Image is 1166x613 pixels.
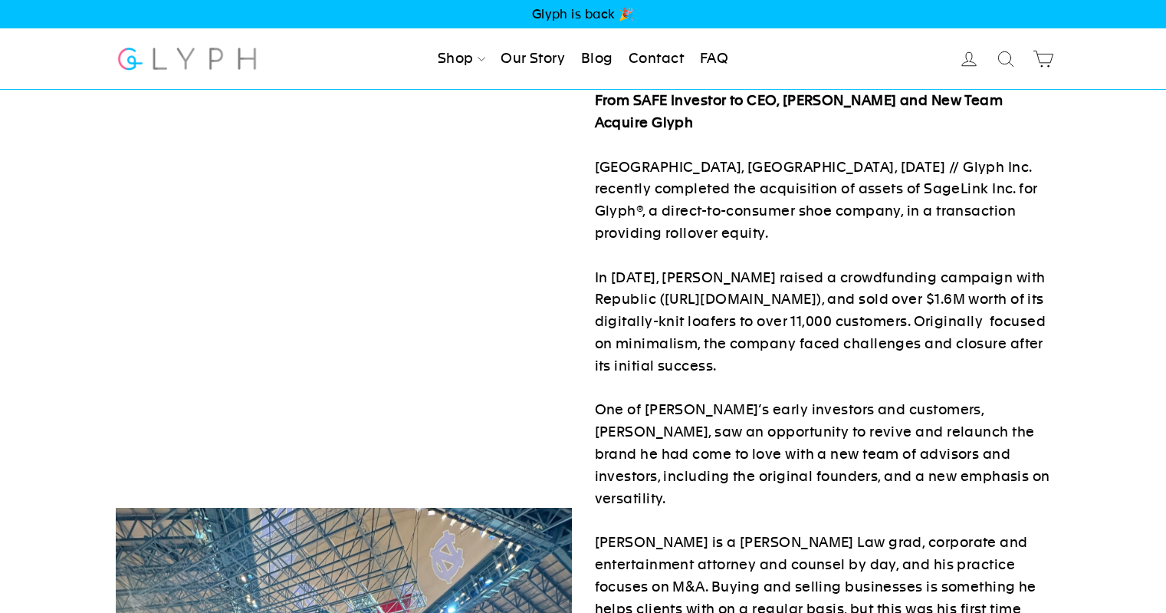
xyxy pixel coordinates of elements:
img: Glyph [116,38,259,79]
a: Shop [432,42,491,76]
a: FAQ [694,42,734,76]
strong: From SAFE Investor to CEO, [PERSON_NAME] and New Team Acquire Glyph [595,92,1003,130]
a: Contact [622,42,690,76]
ul: Primary [432,42,734,76]
a: Our Story [494,42,571,76]
a: Blog [575,42,619,76]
